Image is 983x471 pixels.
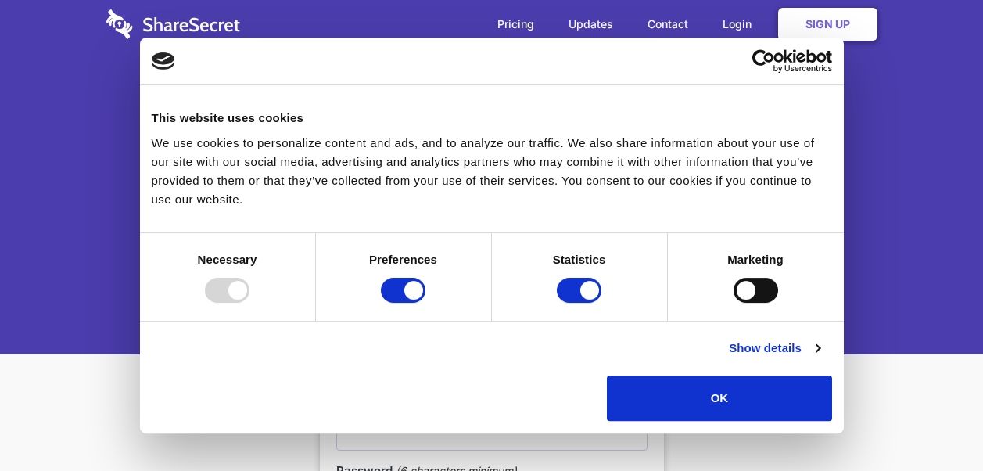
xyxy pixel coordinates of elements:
a: Sign Up [778,8,877,41]
a: Show details [729,339,820,358]
div: We use cookies to personalize content and ads, and to analyze our traffic. We also share informat... [152,134,832,209]
strong: Necessary [198,253,257,266]
strong: Marketing [727,253,784,266]
strong: Statistics [553,253,606,266]
strong: Preferences [369,253,437,266]
button: OK [607,376,831,421]
img: logo [152,52,175,70]
div: This website uses cookies [152,109,832,128]
a: Usercentrics Cookiebot - opens in a new window [695,49,832,73]
img: logo-wordmark-white-trans-d4663122ce5f474addd5e946df7df03e33cb6a1c49d2221995e7729f52c070b2.svg [106,9,240,39]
